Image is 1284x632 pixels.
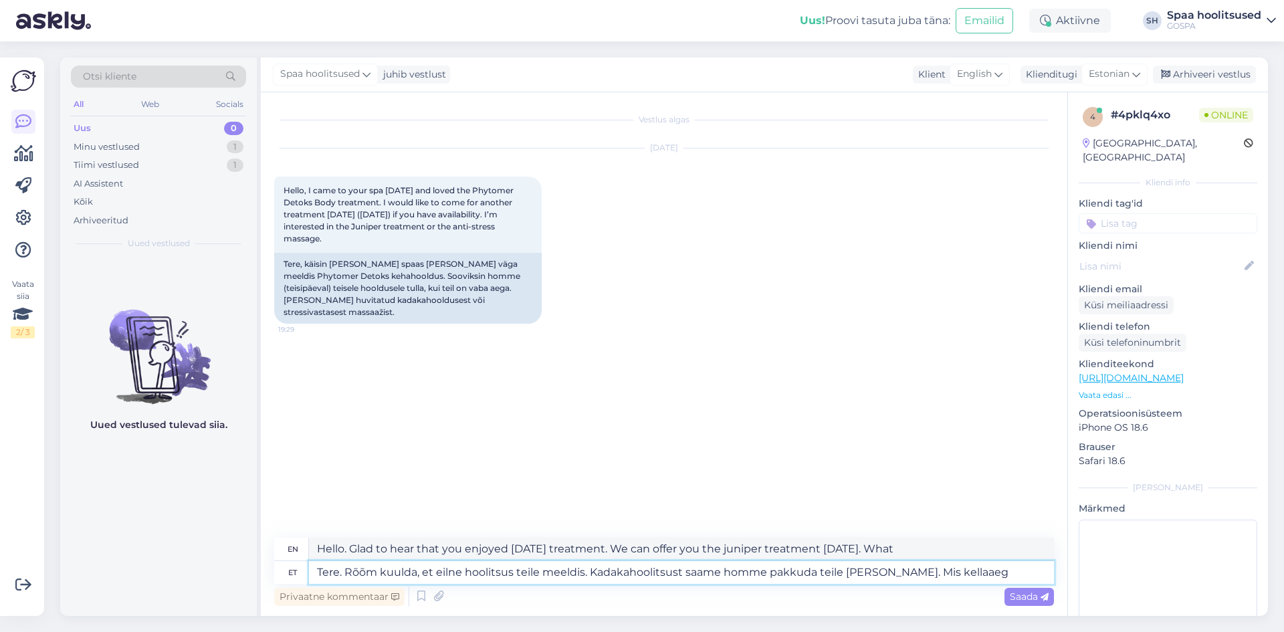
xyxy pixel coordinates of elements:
b: Uus! [800,14,825,27]
div: [DATE] [274,142,1054,154]
span: 4 [1090,112,1095,122]
p: Kliendi nimi [1079,239,1257,253]
div: 1 [227,159,243,172]
span: Spaa hoolitsused [280,67,360,82]
textarea: Hello. Glad to hear that you enjoyed [DATE] treatment. We can offer you the juniper treatment [DA... [309,538,1054,560]
div: Privaatne kommentaar [274,588,405,606]
div: Vaata siia [11,278,35,338]
div: en [288,538,298,560]
div: Tere, käisin [PERSON_NAME] spaas [PERSON_NAME] väga meeldis Phytomer Detoks kehahooldus. Sooviksi... [274,253,542,324]
div: Arhiveeri vestlus [1153,66,1256,84]
span: Online [1199,108,1253,122]
div: Web [138,96,162,113]
input: Lisa tag [1079,213,1257,233]
span: 19:29 [278,324,328,334]
div: Tiimi vestlused [74,159,139,172]
p: Kliendi email [1079,282,1257,296]
p: Operatsioonisüsteem [1079,407,1257,421]
div: Aktiivne [1029,9,1111,33]
div: Socials [213,96,246,113]
p: Kliendi telefon [1079,320,1257,334]
p: Kliendi tag'id [1079,197,1257,211]
p: Safari 18.6 [1079,454,1257,468]
div: 1 [227,140,243,154]
button: Emailid [956,8,1013,33]
div: AI Assistent [74,177,123,191]
div: # 4pklq4xo [1111,107,1199,123]
div: Minu vestlused [74,140,140,154]
div: Proovi tasuta juba täna: [800,13,950,29]
p: Klienditeekond [1079,357,1257,371]
div: Küsi telefoninumbrit [1079,334,1186,352]
div: Klienditugi [1021,68,1077,82]
img: Askly Logo [11,68,36,94]
a: [URL][DOMAIN_NAME] [1079,372,1184,384]
div: et [288,561,297,584]
div: Vestlus algas [274,114,1054,126]
div: Spaa hoolitsused [1167,10,1261,21]
div: [GEOGRAPHIC_DATA], [GEOGRAPHIC_DATA] [1083,136,1244,165]
div: [PERSON_NAME] [1079,482,1257,494]
div: All [71,96,86,113]
img: No chats [60,286,257,406]
p: Märkmed [1079,502,1257,516]
span: English [957,67,992,82]
div: Klient [913,68,946,82]
span: Hello, I came to your spa [DATE] and loved the Phytomer Detoks Body treatment. I would like to co... [284,185,516,243]
span: Otsi kliente [83,70,136,84]
textarea: Tere. Rõõm kuulda, et eilne hoolitsus teile meeldis. Kadakahoolitsust saame homme pakkuda teile [... [309,561,1054,584]
a: Spaa hoolitsusedGOSPA [1167,10,1276,31]
div: Arhiveeritud [74,214,128,227]
div: 2 / 3 [11,326,35,338]
p: Uued vestlused tulevad siia. [90,418,227,432]
span: Saada [1010,591,1049,603]
span: Uued vestlused [128,237,190,249]
div: 0 [224,122,243,135]
p: iPhone OS 18.6 [1079,421,1257,435]
div: GOSPA [1167,21,1261,31]
div: juhib vestlust [378,68,446,82]
div: Kliendi info [1079,177,1257,189]
div: Kõik [74,195,93,209]
input: Lisa nimi [1079,259,1242,274]
div: Küsi meiliaadressi [1079,296,1174,314]
p: Brauser [1079,440,1257,454]
span: Estonian [1089,67,1130,82]
div: SH [1143,11,1162,30]
div: Uus [74,122,91,135]
p: Vaata edasi ... [1079,389,1257,401]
